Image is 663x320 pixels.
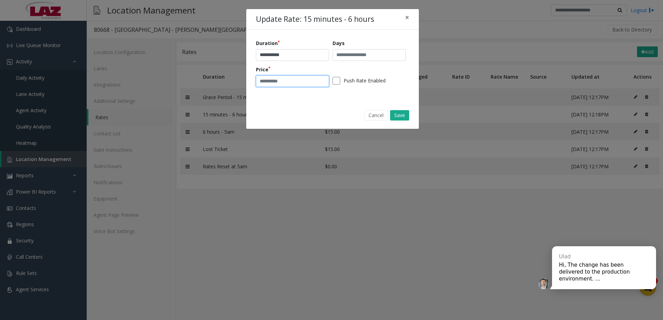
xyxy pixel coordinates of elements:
[256,66,270,73] label: Price
[364,110,388,121] button: Cancel
[256,39,280,47] label: Duration
[559,261,649,282] div: Hi, The change has been delivered to the production environment. ...
[405,12,409,22] span: ×
[538,278,549,289] img: veEfyhYEeYjFMfSYv6gK5etHJOiX59BsolBhEr1sLJsJwMkL2CxuT8ccozkRpy6LBRVCX9nXU66.png
[333,39,345,47] label: Days
[256,14,374,25] h4: Update Rate: 15 minutes - 6 hours
[344,77,386,84] label: Push Rate Enabled
[559,253,649,260] div: Ulad
[400,9,414,26] button: Close
[390,110,409,121] button: Save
